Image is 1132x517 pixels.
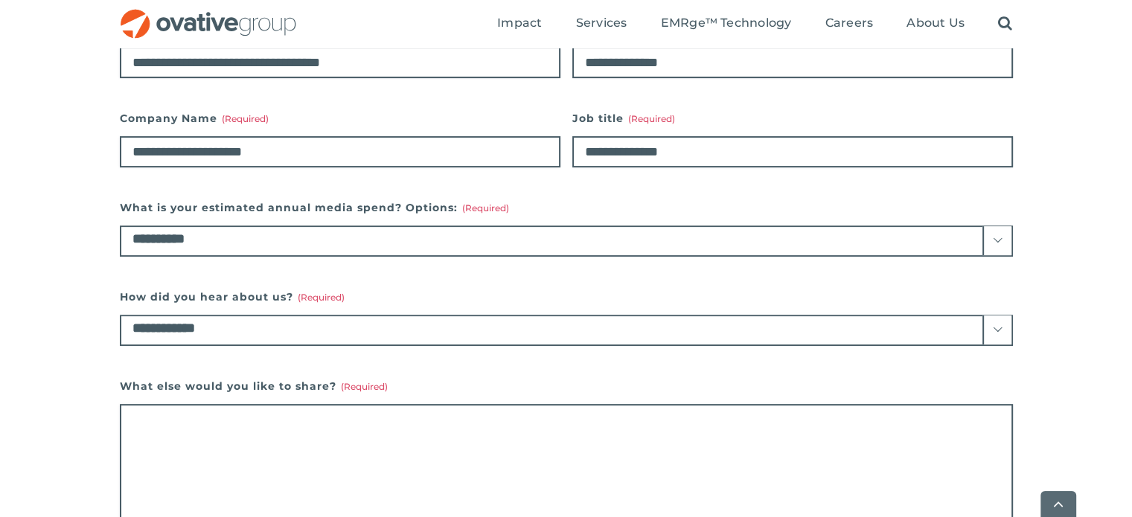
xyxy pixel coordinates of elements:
[906,16,965,32] a: About Us
[660,16,791,30] span: EMRge™ Technology
[906,16,965,30] span: About Us
[660,16,791,32] a: EMRge™ Technology
[825,16,874,32] a: Careers
[298,292,345,303] span: (Required)
[497,16,542,30] span: Impact
[572,108,1013,129] label: Job title
[120,376,1013,396] label: What else would you like to share?
[119,7,298,22] a: OG_Full_horizontal_RGB
[998,16,1012,32] a: Search
[462,202,509,213] span: (Required)
[576,16,627,32] a: Services
[222,113,269,124] span: (Required)
[825,16,874,30] span: Careers
[341,381,388,392] span: (Required)
[120,197,1013,218] label: What is your estimated annual media spend? Options:
[628,113,675,124] span: (Required)
[497,16,542,32] a: Impact
[120,108,560,129] label: Company Name
[576,16,627,30] span: Services
[120,286,1013,307] label: How did you hear about us?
